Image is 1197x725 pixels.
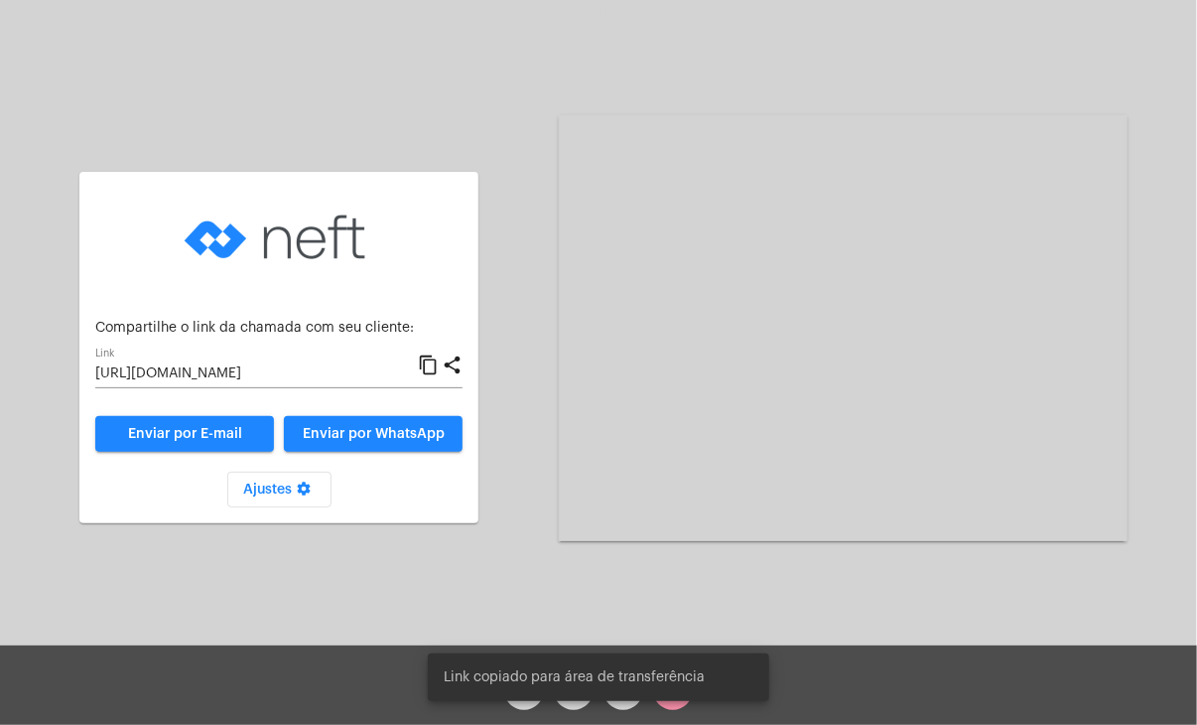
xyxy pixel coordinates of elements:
span: Ajustes [243,483,316,497]
button: Ajustes [227,472,332,507]
mat-icon: content_copy [418,354,439,377]
a: Enviar por E-mail [95,416,274,452]
span: Enviar por E-mail [128,427,242,441]
span: Enviar por WhatsApp [303,427,445,441]
mat-icon: share [442,354,463,377]
p: Compartilhe o link da chamada com seu cliente: [95,321,463,336]
mat-icon: settings [292,481,316,505]
span: Link copiado para área de transferência [444,667,705,687]
button: Enviar por WhatsApp [284,416,463,452]
img: logo-neft-novo-2.png [180,188,378,287]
